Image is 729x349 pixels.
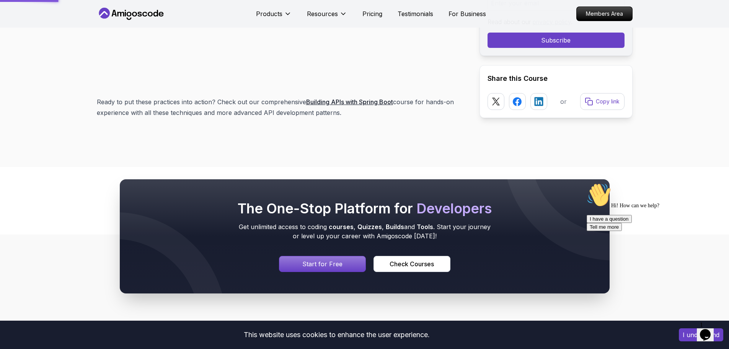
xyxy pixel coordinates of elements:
[306,98,393,106] a: Building APIs with Spring Boot
[584,180,721,315] iframe: chat widget
[97,97,467,118] p: Ready to put these practices into action? Check out our comprehensive course for hands-on experie...
[560,97,567,106] p: or
[386,223,404,231] span: Builds
[3,3,28,28] img: :wave:
[329,223,354,231] span: courses
[576,7,633,21] a: Members Area
[3,23,76,29] span: Hi! How can we help?
[390,259,434,269] div: Check Courses
[302,259,342,269] p: Start for Free
[362,9,382,18] a: Pricing
[577,7,632,21] p: Members Area
[417,223,433,231] span: Tools
[448,9,486,18] a: For Business
[373,256,450,272] a: Courses page
[256,9,282,18] p: Products
[236,201,493,216] h2: The One-Stop Platform for
[279,256,366,272] a: Signin page
[3,3,141,51] div: 👋Hi! How can we help?I have a questionTell me more
[357,223,382,231] span: Quizzes
[256,9,292,25] button: Products
[307,9,338,18] p: Resources
[307,9,347,25] button: Resources
[6,326,667,343] div: This website uses cookies to enhance the user experience.
[416,200,492,217] span: Developers
[236,222,493,241] p: Get unlimited access to coding , , and . Start your journey or level up your career with Amigosco...
[596,98,620,105] p: Copy link
[373,256,450,272] button: Check Courses
[398,9,433,18] a: Testimonials
[3,43,38,51] button: Tell me more
[580,93,625,110] button: Copy link
[679,328,723,341] button: Accept cookies
[3,35,48,43] button: I have a question
[697,318,721,341] iframe: chat widget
